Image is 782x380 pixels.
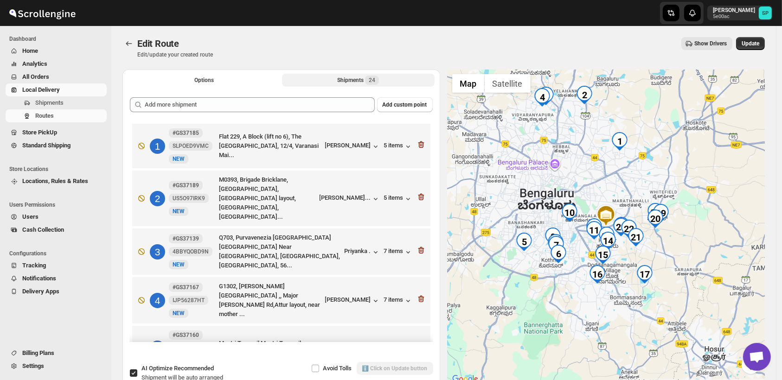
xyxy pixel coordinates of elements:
[384,247,413,257] button: 7 items
[713,14,755,19] p: 5e00ac
[128,74,280,87] button: All Route Options
[150,244,165,260] div: 3
[610,132,629,151] div: 1
[22,47,38,54] span: Home
[384,296,413,305] div: 7 items
[150,191,165,206] div: 2
[537,87,555,105] div: 3
[219,175,316,222] div: M0393, Brigade Bricklane, [GEOGRAPHIC_DATA], [GEOGRAPHIC_DATA] layout, [GEOGRAPHIC_DATA], [GEOGRA...
[173,284,199,291] b: #GS37167
[345,247,380,257] button: Priyanka .
[150,139,165,154] div: 1
[612,217,631,235] div: 24
[546,234,565,253] div: 8
[173,235,199,242] b: #GS37139
[533,88,551,107] div: 4
[560,203,579,222] div: 10
[219,132,321,160] div: Flat 229, A Block (lift no 6), The [GEOGRAPHIC_DATA], 12/4, Varanasi Mai...
[485,74,531,93] button: Show satellite imagery
[742,40,759,47] span: Update
[6,347,107,360] button: Billing Plans
[594,246,612,264] div: 15
[6,175,107,188] button: Locations, Rules & Rates
[6,96,107,109] button: Shipments
[713,6,755,14] p: [PERSON_NAME]
[282,74,434,87] button: Selected Shipments
[22,262,46,269] span: Tracking
[544,228,562,246] div: 9
[515,233,533,251] div: 5
[743,343,771,371] a: Open chat
[173,208,185,215] span: NEW
[549,245,568,263] div: 6
[22,60,47,67] span: Analytics
[599,232,617,250] div: 14
[736,37,765,50] button: Update
[35,99,64,106] span: Shipments
[173,156,185,162] span: NEW
[22,226,64,233] span: Cash Collection
[173,248,209,255] span: 4BBYQOBD9N
[22,142,71,149] span: Standard Shipping
[6,259,107,272] button: Tracking
[762,10,769,16] text: SP
[22,73,49,80] span: All Orders
[6,285,107,298] button: Delivery Apps
[150,341,165,356] div: 5
[174,365,214,372] span: Recommended
[694,40,727,47] span: Show Drivers
[6,210,107,223] button: Users
[585,221,603,240] div: 11
[588,265,607,284] div: 16
[575,86,594,104] div: 2
[635,265,654,284] div: 17
[7,1,77,25] img: ScrollEngine
[742,355,760,374] button: Map camera controls
[384,142,413,151] button: 5 items
[22,129,57,136] span: Store PickUp
[22,213,38,220] span: Users
[759,6,772,19] span: Sulakshana Pundle
[6,272,107,285] button: Notifications
[646,209,665,228] div: 20
[6,57,107,70] button: Analytics
[22,86,60,93] span: Local Delivery
[145,97,375,112] input: Add more shipment
[137,38,179,49] span: Edit Route
[173,195,205,202] span: US5O97IRK9
[194,76,214,84] span: Options
[9,35,107,43] span: Dashboard
[325,142,380,151] button: [PERSON_NAME]
[22,362,44,369] span: Settings
[9,250,107,257] span: Configurations
[325,296,380,305] button: [PERSON_NAME]
[173,310,185,317] span: NEW
[6,360,107,373] button: Settings
[612,218,630,236] div: 23
[6,109,107,122] button: Routes
[383,101,427,108] span: Add custom point
[707,6,773,20] button: User menu
[22,349,54,356] span: Billing Plans
[173,332,199,338] b: #GS37160
[320,194,371,201] div: [PERSON_NAME]...
[173,261,185,268] span: NEW
[369,76,375,84] span: 24
[173,130,199,136] b: #GS37185
[384,194,413,203] button: 5 items
[452,74,485,93] button: Show street map
[219,282,321,319] div: G1302, [PERSON_NAME][GEOGRAPHIC_DATA] ,, Major [PERSON_NAME] Rd,Attur layout, near mother ...
[6,44,107,57] button: Home
[150,293,165,308] div: 4
[337,76,379,85] div: Shipments
[597,227,616,245] div: 13
[122,37,135,50] button: Routes
[652,204,670,222] div: 19
[620,220,638,238] div: 22
[323,365,352,372] span: Avoid Tolls
[377,97,433,112] button: Add custom point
